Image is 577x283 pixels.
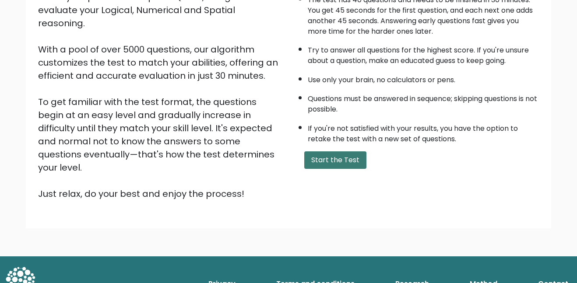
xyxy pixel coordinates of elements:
li: If you're not satisfied with your results, you have the option to retake the test with a new set ... [308,119,539,144]
li: Try to answer all questions for the highest score. If you're unsure about a question, make an edu... [308,41,539,66]
li: Use only your brain, no calculators or pens. [308,70,539,85]
button: Start the Test [304,151,366,169]
li: Questions must be answered in sequence; skipping questions is not possible. [308,89,539,115]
